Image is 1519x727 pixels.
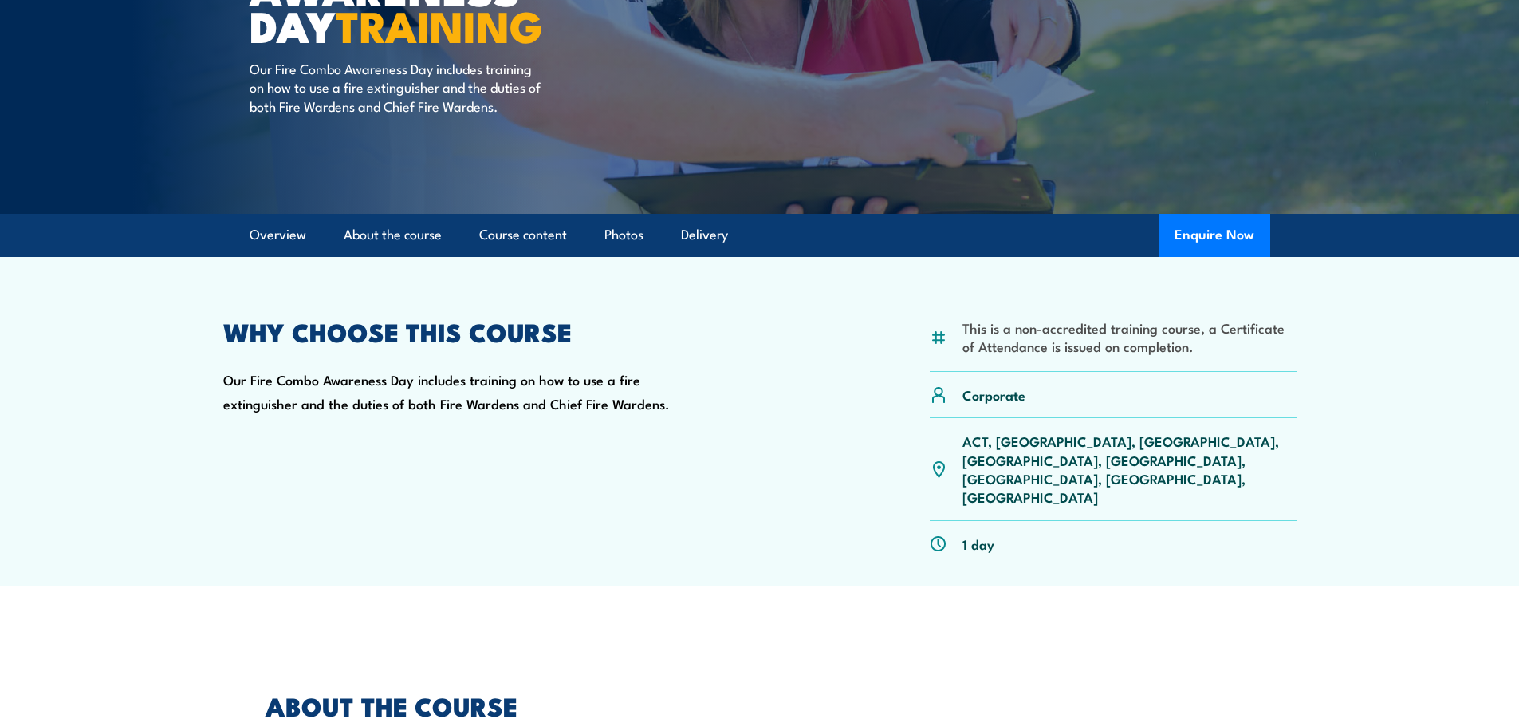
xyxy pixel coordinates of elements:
[962,432,1297,507] p: ACT, [GEOGRAPHIC_DATA], [GEOGRAPHIC_DATA], [GEOGRAPHIC_DATA], [GEOGRAPHIC_DATA], [GEOGRAPHIC_DATA...
[266,694,687,717] h2: ABOUT THE COURSE
[962,535,994,553] p: 1 day
[479,214,567,256] a: Course content
[962,318,1297,356] li: This is a non-accredited training course, a Certificate of Attendance is issued on completion.
[223,320,689,567] div: Our Fire Combo Awareness Day includes training on how to use a fire extinguisher and the duties o...
[223,320,689,342] h2: WHY CHOOSE THIS COURSE
[1159,214,1270,257] button: Enquire Now
[250,59,541,115] p: Our Fire Combo Awareness Day includes training on how to use a fire extinguisher and the duties o...
[250,214,306,256] a: Overview
[962,385,1025,404] p: Corporate
[681,214,728,256] a: Delivery
[344,214,442,256] a: About the course
[604,214,643,256] a: Photos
